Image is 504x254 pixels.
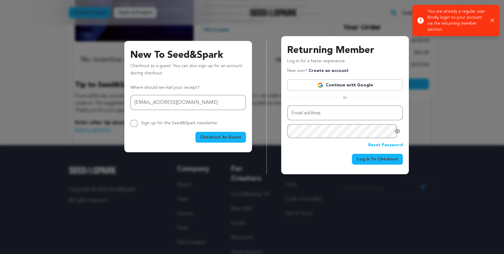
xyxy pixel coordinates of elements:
p: Checkout as a guest. You can also sign up for an account during checkout. [130,63,246,79]
input: Email address [130,95,246,110]
button: Checkout As Guest [195,132,246,143]
h3: New To Seed&Spark [130,48,246,63]
a: Show password as plain text. Warning: this will display your password on the screen. [394,128,400,134]
label: Sign up for the Seed&Spark newsletter [141,121,218,125]
a: Continue with Google [287,79,403,91]
img: Google logo [317,82,323,88]
span: Log In To Checkout [357,156,398,162]
a: Create an account [309,69,349,73]
h3: Returning Member [287,43,403,58]
span: or [339,94,351,101]
p: Log in for a faster experience. [287,58,403,67]
p: New user? [287,67,349,75]
a: Reset Password [368,142,403,149]
span: Checkout As Guest [200,134,241,140]
input: Email address [287,105,403,121]
p: Where should we mail your receipt? [130,84,246,91]
p: You are already a regular user. Kindly login to your account via the returning member section. [428,8,486,33]
button: Log In To Checkout [352,154,403,165]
